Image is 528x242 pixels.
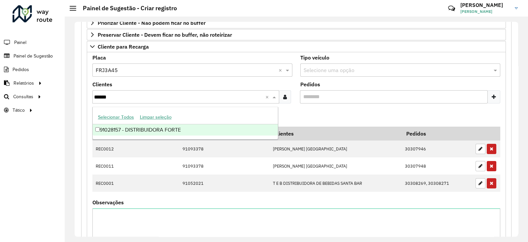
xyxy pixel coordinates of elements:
td: [PERSON_NAME] [GEOGRAPHIC_DATA] [269,141,402,158]
td: T E B DISTRIBUIDORA DE BEBIDAS SANTA BAR [269,175,402,192]
span: Relatórios [14,80,34,87]
span: [PERSON_NAME] [460,9,510,15]
td: 30307948 [402,157,472,175]
span: Cliente para Recarga [98,44,149,49]
span: Clear all [279,66,284,74]
span: Preservar Cliente - Devem ficar no buffer, não roteirizar [98,32,232,37]
h2: Painel de Sugestão - Criar registro [76,5,177,12]
a: Preservar Cliente - Devem ficar no buffer, não roteirizar [87,29,506,40]
a: Priorizar Cliente - Não podem ficar no buffer [87,17,506,28]
h3: [PERSON_NAME] [460,2,510,8]
label: Observações [92,198,124,206]
ng-dropdown-panel: Options list [92,107,278,140]
span: Painel de Sugestão [14,53,53,60]
a: Cliente para Recarga [87,41,506,52]
td: [PERSON_NAME] [GEOGRAPHIC_DATA] [269,157,402,175]
span: Priorizar Cliente - Não podem ficar no buffer [98,20,206,25]
span: Clear all [265,93,271,101]
th: Pedidos [402,127,472,141]
div: 91028157 - DISTRIBUIDORA FORTE [93,124,278,136]
label: Pedidos [300,80,320,88]
td: 91093378 [179,141,269,158]
span: Consultas [13,93,33,100]
td: 91093378 [179,157,269,175]
td: 91052021 [179,175,269,192]
span: Pedidos [13,66,29,73]
button: Selecionar Todos [95,112,137,122]
label: Placa [92,54,106,61]
td: REC0012 [92,141,127,158]
button: Limpar seleção [137,112,175,122]
td: 30308269, 30308271 [402,175,472,192]
td: REC0001 [92,175,127,192]
label: Clientes [92,80,112,88]
td: REC0011 [92,157,127,175]
span: Tático [13,107,25,114]
td: 30307946 [402,141,472,158]
label: Tipo veículo [300,54,329,61]
th: Clientes [269,127,402,141]
span: Painel [14,39,26,46]
a: Contato Rápido [445,1,459,16]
